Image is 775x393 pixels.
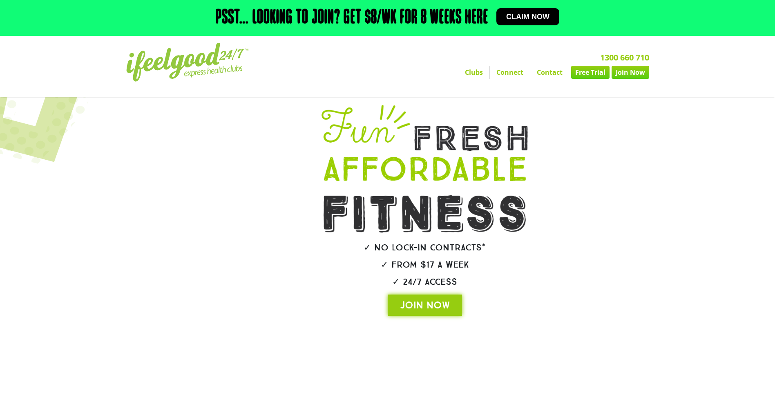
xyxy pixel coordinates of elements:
h2: ✓ 24/7 Access [299,277,551,286]
h2: Psst… Looking to join? Get $8/wk for 8 weeks here [216,8,488,28]
span: Claim now [506,13,549,20]
a: Clubs [458,66,489,79]
h2: ✓ No lock-in contracts* [299,243,551,252]
a: 1300 660 710 [600,52,649,63]
a: Join Now [612,66,649,79]
a: Contact [530,66,569,79]
span: JOIN NOW [400,299,450,312]
h2: ✓ From $17 a week [299,260,551,269]
nav: Menu [312,66,649,79]
a: Free Trial [571,66,610,79]
a: Connect [490,66,530,79]
a: Claim now [496,8,559,25]
a: JOIN NOW [388,295,462,316]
